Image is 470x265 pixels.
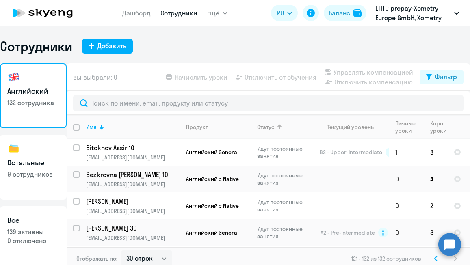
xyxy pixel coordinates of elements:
div: Корп. уроки [430,120,447,134]
span: A2 - Pre-Intermediate [321,229,375,236]
p: Bitokhov Assir 10 [86,143,178,152]
div: Имя [86,123,97,131]
a: Сотрудники [160,9,197,17]
p: [PERSON_NAME] 30 [86,224,178,233]
span: B2 - Upper-Intermediate [320,149,382,156]
a: Дашборд [122,9,151,17]
td: 0 [389,219,424,246]
div: Продукт [186,123,250,131]
div: Фильтр [435,72,457,82]
p: [PERSON_NAME] [86,197,178,206]
span: Английский с Native [186,202,239,209]
td: 4 [424,166,447,192]
span: Английский General [186,229,238,236]
button: Фильтр [420,70,464,84]
img: others [7,142,20,155]
p: [EMAIL_ADDRESS][DOMAIN_NAME] [86,234,179,241]
div: Личные уроки [395,120,423,134]
button: Ещё [207,5,227,21]
div: Добавить [97,41,126,51]
p: 139 активны [7,227,59,236]
div: Баланс [329,8,350,18]
td: 3 [424,219,447,246]
span: Английский General [186,149,238,156]
a: [PERSON_NAME] 30 [86,224,179,233]
img: balance [353,9,362,17]
p: [EMAIL_ADDRESS][DOMAIN_NAME] [86,207,179,215]
div: Продукт [186,123,208,131]
p: 132 сотрудника [7,98,59,107]
span: Ещё [207,8,219,18]
div: Корп. уроки [430,120,446,134]
p: Идут постоянные занятия [257,172,313,186]
div: Личные уроки [395,120,416,134]
button: LTITC prepay-Xometry Europe GmbH, Xometry Europe GmbH [371,3,463,23]
div: Текущий уровень [320,123,388,131]
input: Поиск по имени, email, продукту или статусу [73,95,464,111]
span: 121 - 132 из 132 сотрудников [351,255,421,262]
p: 9 сотрудников [7,170,59,179]
span: Отображать по: [76,255,117,262]
button: Балансbalance [324,5,366,21]
img: english [7,71,20,84]
td: 0 [389,166,424,192]
div: Статус [257,123,313,131]
a: [PERSON_NAME] [86,197,179,206]
p: Bezkrovna [PERSON_NAME] 10 [86,170,178,179]
p: Идут постоянные занятия [257,225,313,240]
div: Текущий уровень [327,123,374,131]
div: Имя [86,123,179,131]
td: 1 [389,139,424,166]
p: [EMAIL_ADDRESS][DOMAIN_NAME] [86,154,179,161]
button: RU [271,5,298,21]
h3: Остальные [7,157,59,168]
td: 2 [424,192,447,219]
p: Идут постоянные занятия [257,145,313,159]
h3: Все [7,215,59,226]
td: 3 [424,139,447,166]
td: 0 [389,192,424,219]
a: Bitokhov Assir 10 [86,143,179,152]
p: [EMAIL_ADDRESS][DOMAIN_NAME] [86,181,179,188]
span: Английский с Native [186,175,239,183]
div: Статус [257,123,275,131]
p: 0 отключено [7,236,59,245]
span: RU [277,8,284,18]
p: Идут постоянные занятия [257,198,313,213]
h3: Английский [7,86,59,97]
button: Добавить [82,39,133,54]
a: Bezkrovna [PERSON_NAME] 10 [86,170,179,179]
p: LTITC prepay-Xometry Europe GmbH, Xometry Europe GmbH [375,3,451,23]
span: Вы выбрали: 0 [73,72,117,82]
